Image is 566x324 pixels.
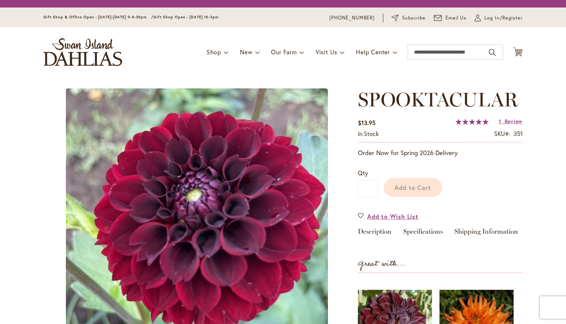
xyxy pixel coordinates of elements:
span: Shop [207,48,221,56]
div: 100% [456,119,489,125]
span: New [240,48,252,56]
span: Our Farm [271,48,296,56]
a: Subscribe [392,14,426,22]
span: Gift Shop & Office Open - [DATE]-[DATE] 9-4:30pm / [43,15,153,19]
span: SPOOKTACULAR [358,88,518,111]
span: $13.95 [358,119,375,127]
iframe: Launch Accessibility Center [6,297,27,318]
span: Log In/Register [484,14,523,22]
span: Qty [358,169,368,177]
span: Help Center [356,48,390,56]
a: Description [358,228,392,239]
p: Order Now for Spring 2026 Delivery [358,148,523,157]
a: 1 Review [499,118,523,125]
span: Visit Us [316,48,337,56]
a: Log In/Register [475,14,523,22]
a: Shipping Information [454,228,518,239]
span: Email Us [445,14,467,22]
div: Detailed Product Info [358,228,523,239]
strong: SKU [494,130,510,137]
span: Gift Shop Open - [DATE] 10-3pm [153,15,219,19]
a: Add to Wish List [358,212,419,221]
a: [PHONE_NUMBER] [329,14,375,22]
a: Email Us [434,14,467,22]
div: Availability [358,130,379,138]
div: 351 [514,130,523,138]
span: 1 [499,118,501,125]
button: Search [489,46,496,58]
span: Subscribe [402,14,426,22]
a: Specifications [403,228,443,239]
span: In stock [358,130,379,137]
span: Add to Wish List [367,212,419,221]
a: store logo [43,38,122,66]
strong: Great with... [358,258,406,270]
span: Review [505,118,523,125]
